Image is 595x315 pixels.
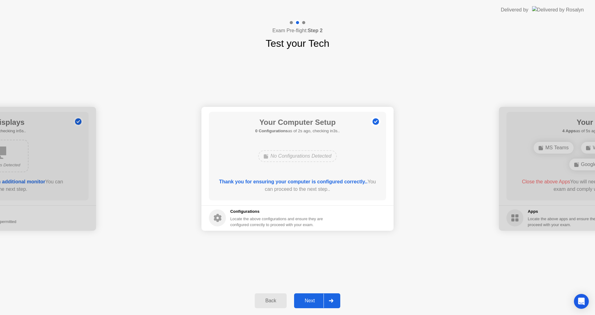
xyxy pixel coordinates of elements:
h1: Your Computer Setup [255,117,340,128]
button: Next [294,293,340,308]
div: You can proceed to the next step.. [218,178,377,193]
div: Open Intercom Messenger [574,294,589,309]
div: Back [257,298,285,304]
div: No Configurations Detected [258,150,337,162]
b: Thank you for ensuring your computer is configured correctly.. [219,179,368,184]
div: Next [296,298,324,304]
b: 0 Configurations [255,129,288,133]
div: Locate the above configurations and ensure they are configured correctly to proceed with your exam. [230,216,324,228]
img: Delivered by Rosalyn [532,6,584,13]
button: Back [255,293,287,308]
div: Delivered by [501,6,528,14]
b: Step 2 [308,28,323,33]
h4: Exam Pre-flight: [272,27,323,34]
h5: as of 2s ago, checking in3s.. [255,128,340,134]
h5: Configurations [230,208,324,215]
h1: Test your Tech [266,36,329,51]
